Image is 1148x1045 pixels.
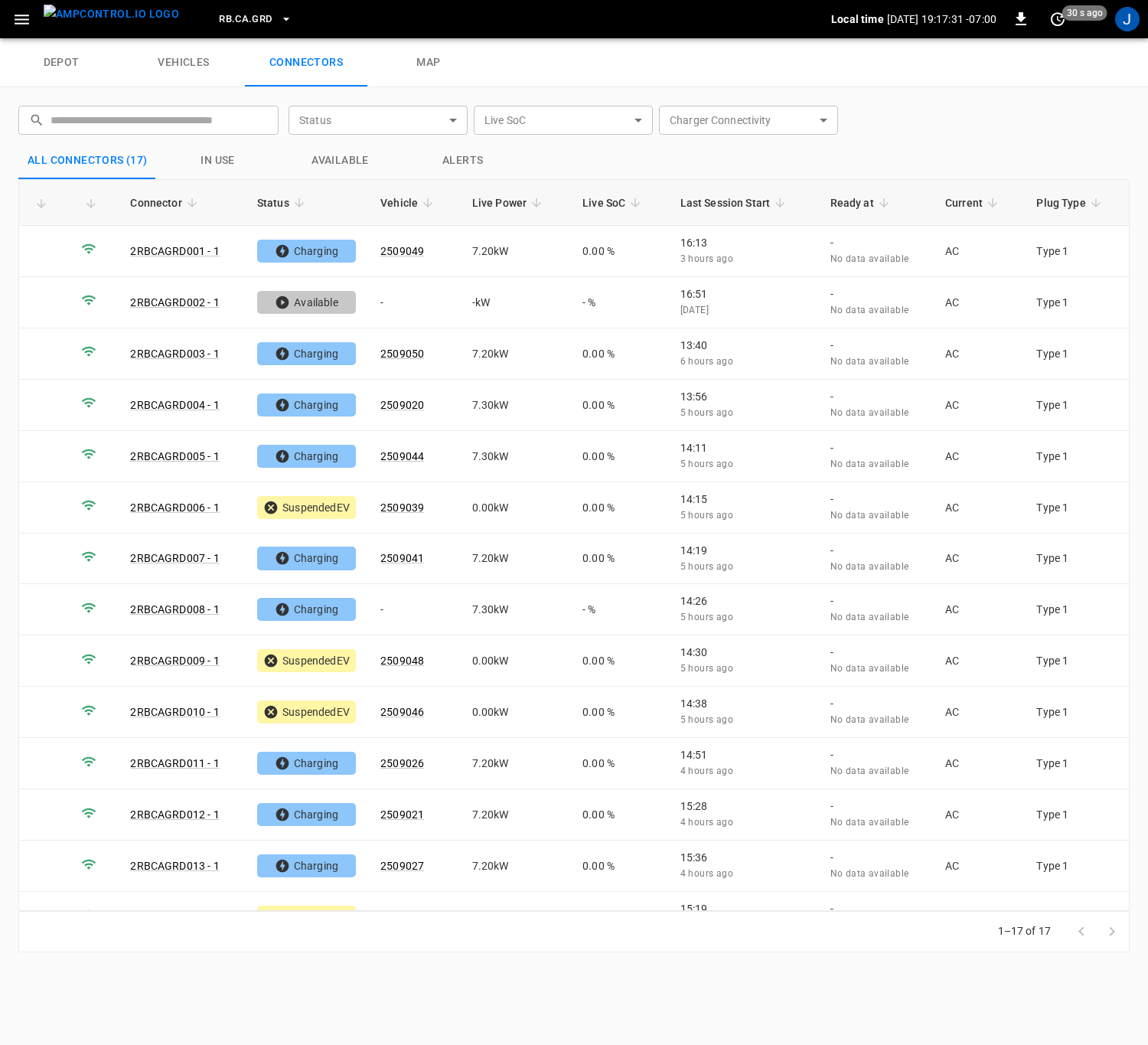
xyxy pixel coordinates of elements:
a: 2509046 [380,706,424,718]
td: Type 1 [1024,892,1129,943]
td: Type 1 [1024,328,1129,380]
td: 7.20 kW [460,789,570,841]
p: - [830,798,921,814]
td: 0.00 kW [460,635,570,687]
div: Charging [257,854,356,877]
td: AC [933,328,1024,380]
p: 14:15 [680,491,806,507]
p: 1–17 of 17 [998,923,1052,939]
td: - [368,584,459,635]
td: - [368,277,459,328]
span: No data available [830,459,909,469]
a: 2RBCAGRD009 - 1 [130,655,219,667]
a: 2RBCAGRD002 - 1 [130,296,219,309]
span: 5 hours ago [680,510,733,521]
button: in use [157,142,279,179]
td: AC [933,584,1024,635]
div: Charging [257,598,356,621]
button: Alerts [402,142,524,179]
td: Type 1 [1024,431,1129,482]
a: 2RBCAGRD012 - 1 [130,808,219,821]
a: 2509027 [380,860,424,872]
p: - [830,850,921,865]
div: SuspendedEV [257,906,356,929]
td: 7.20 kW [460,328,570,380]
a: 2509050 [380,348,424,360]
span: 5 hours ago [680,663,733,674]
p: [DATE] 19:17:31 -07:00 [887,11,996,27]
span: RB.CA.GRD [219,11,272,28]
p: 13:40 [680,338,806,353]
td: Type 1 [1024,277,1129,328]
a: 2RBCAGRD006 - 1 [130,501,219,514]
td: AC [933,841,1024,892]
a: 2509041 [380,552,424,564]
td: Type 1 [1024,841,1129,892]
td: 0.00 % [570,534,667,585]
td: Type 1 [1024,380,1129,431]
td: 0.00 % [570,892,667,943]
a: 2RBCAGRD003 - 1 [130,348,219,360]
td: AC [933,687,1024,738]
td: 0.00 % [570,226,667,277]
span: No data available [830,510,909,521]
td: Type 1 [1024,789,1129,841]
span: Live Power [472,194,547,212]
span: Connector [130,194,201,212]
span: [DATE] [680,305,709,315]
span: 4 hours ago [680,817,733,828]
a: 2509048 [380,655,424,667]
span: No data available [830,356,909,367]
span: Last Session Start [680,194,791,212]
span: Vehicle [380,194,438,212]
p: Local time [831,11,884,27]
span: No data available [830,561,909,572]
span: No data available [830,663,909,674]
p: - [830,645,921,660]
a: 2509021 [380,808,424,821]
div: Charging [257,240,356,263]
a: map [367,38,490,87]
a: 2509039 [380,501,424,514]
p: - [830,286,921,302]
span: 5 hours ago [680,714,733,725]
p: 14:11 [680,440,806,456]
td: 0.00 kW [460,482,570,534]
td: AC [933,277,1024,328]
td: AC [933,892,1024,943]
a: 2509044 [380,450,424,462]
span: 4 hours ago [680,868,733,879]
div: Charging [257,394,356,416]
span: Current [945,194,1003,212]
td: Type 1 [1024,584,1129,635]
td: AC [933,482,1024,534]
td: AC [933,534,1024,585]
td: 0.00 kW [460,687,570,738]
td: AC [933,380,1024,431]
td: 7.30 kW [460,380,570,431]
td: 0.00 % [570,328,667,380]
p: 15:36 [680,850,806,865]
td: 0.00 % [570,841,667,892]
span: No data available [830,868,909,879]
td: 0.00 % [570,431,667,482]
button: set refresh interval [1045,7,1070,31]
td: Type 1 [1024,534,1129,585]
span: 30 s ago [1062,5,1107,21]
td: AC [933,431,1024,482]
p: 13:56 [680,389,806,404]
td: - kW [460,277,570,328]
span: No data available [830,714,909,725]
img: ampcontrol.io logo [44,5,179,24]
p: - [830,593,921,609]
td: 7.30 kW [460,584,570,635]
p: 14:26 [680,593,806,609]
span: Live SoC [582,194,645,212]
span: No data available [830,407,909,418]
td: 7.20 kW [460,738,570,789]
a: 2RBCAGRD004 - 1 [130,399,219,411]
a: 2RBCAGRD011 - 1 [130,757,219,769]
p: - [830,440,921,456]
span: No data available [830,766,909,776]
td: 0.00 % [570,380,667,431]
